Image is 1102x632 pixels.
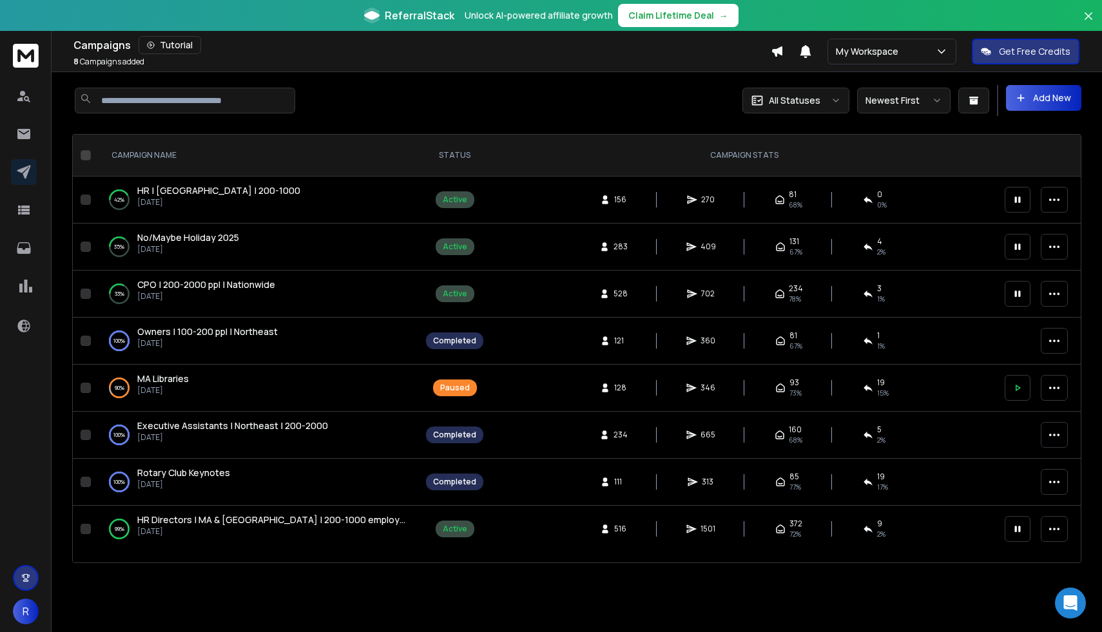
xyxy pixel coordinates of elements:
span: 2 % [877,435,885,445]
button: R [13,598,39,624]
span: 77 % [789,482,801,492]
span: 3 [877,283,882,294]
span: 19 [877,378,885,388]
span: 313 [702,477,715,487]
span: 372 [789,519,802,529]
div: Active [443,195,467,205]
th: CAMPAIGN STATS [491,135,997,177]
button: Add New [1006,85,1081,111]
p: [DATE] [137,244,239,254]
button: Newest First [857,88,951,113]
span: 702 [701,289,715,299]
a: HR | [GEOGRAPHIC_DATA] | 200-1000 [137,184,300,197]
button: Claim Lifetime Deal→ [618,4,739,27]
div: Campaigns [73,36,771,54]
span: 1 [877,330,880,341]
span: 9 [877,519,882,529]
span: 346 [701,383,715,393]
p: 99 % [115,522,124,535]
p: 100 % [113,428,125,441]
p: 100 % [113,475,125,488]
span: 160 [789,425,802,435]
span: 81 [789,330,797,341]
td: 33%CPO | 200-2000 ppl | Nationwide[DATE] [96,271,418,318]
div: Open Intercom Messenger [1055,588,1086,618]
td: 99%HR Directors | MA & [GEOGRAPHIC_DATA] | 200-1000 employees[DATE] [96,506,418,553]
p: 90 % [115,381,124,394]
a: No/Maybe Holiday 2025 [137,231,239,244]
span: HR Directors | MA & [GEOGRAPHIC_DATA] | 200-1000 employees [137,513,416,526]
span: 131 [789,236,799,247]
td: 100%Executive Assistants | Northeast | 200-2000[DATE] [96,412,418,459]
td: 35%No/Maybe Holiday 2025[DATE] [96,224,418,271]
a: HR Directors | MA & [GEOGRAPHIC_DATA] | 200-1000 employees [137,513,405,526]
span: 15 % [877,388,889,398]
span: 78 % [789,294,801,304]
a: Rotary Club Keynotes [137,466,230,479]
span: 1501 [701,524,715,534]
p: [DATE] [137,385,189,396]
td: 100%Owners | 100-200 ppl | Northeast[DATE] [96,318,418,365]
div: Completed [433,336,476,346]
span: → [719,9,728,22]
span: 409 [701,242,716,252]
span: 5 [877,425,882,435]
p: Unlock AI-powered affiliate growth [465,9,613,22]
p: 33 % [115,287,124,300]
span: 270 [701,195,715,205]
span: 528 [614,289,628,299]
p: 42 % [114,193,124,206]
span: 2 % [877,529,885,539]
span: 516 [614,524,627,534]
button: Tutorial [139,36,201,54]
span: 68 % [789,200,802,210]
span: 665 [701,430,715,440]
span: 0 % [877,200,887,210]
p: 35 % [114,240,124,253]
span: ReferralStack [385,8,454,23]
div: Active [443,242,467,252]
span: 17 % [877,482,888,492]
th: STATUS [418,135,491,177]
button: Close banner [1080,8,1097,39]
p: Campaigns added [73,57,144,67]
span: 81 [789,189,797,200]
span: 111 [614,477,627,487]
span: 234 [789,283,803,294]
span: 93 [789,378,799,388]
span: 8 [73,56,79,67]
td: 42%HR | [GEOGRAPHIC_DATA] | 200-1000[DATE] [96,177,418,224]
p: [DATE] [137,526,405,537]
div: Completed [433,430,476,440]
a: Executive Assistants | Northeast | 200-2000 [137,419,328,432]
div: Active [443,289,467,299]
span: 4 [877,236,882,247]
span: 1 % [877,341,885,351]
td: 100%Rotary Club Keynotes[DATE] [96,459,418,506]
span: Executive Assistants | Northeast | 200-2000 [137,419,328,432]
p: [DATE] [137,432,328,443]
p: All Statuses [769,94,820,107]
span: 128 [614,383,627,393]
p: [DATE] [137,291,275,302]
th: CAMPAIGN NAME [96,135,418,177]
span: CPO | 200-2000 ppl | Nationwide [137,278,275,291]
a: Owners | 100-200 ppl | Northeast [137,325,278,338]
span: 67 % [789,247,802,257]
p: [DATE] [137,338,278,349]
span: 73 % [789,388,802,398]
span: 72 % [789,529,801,539]
a: MA Libraries [137,372,189,385]
div: Paused [440,383,470,393]
span: 283 [614,242,628,252]
span: 121 [614,336,627,346]
p: [DATE] [137,197,300,207]
span: Rotary Club Keynotes [137,466,230,479]
div: Completed [433,477,476,487]
span: 2 % [877,247,885,257]
div: Active [443,524,467,534]
p: Get Free Credits [999,45,1070,58]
